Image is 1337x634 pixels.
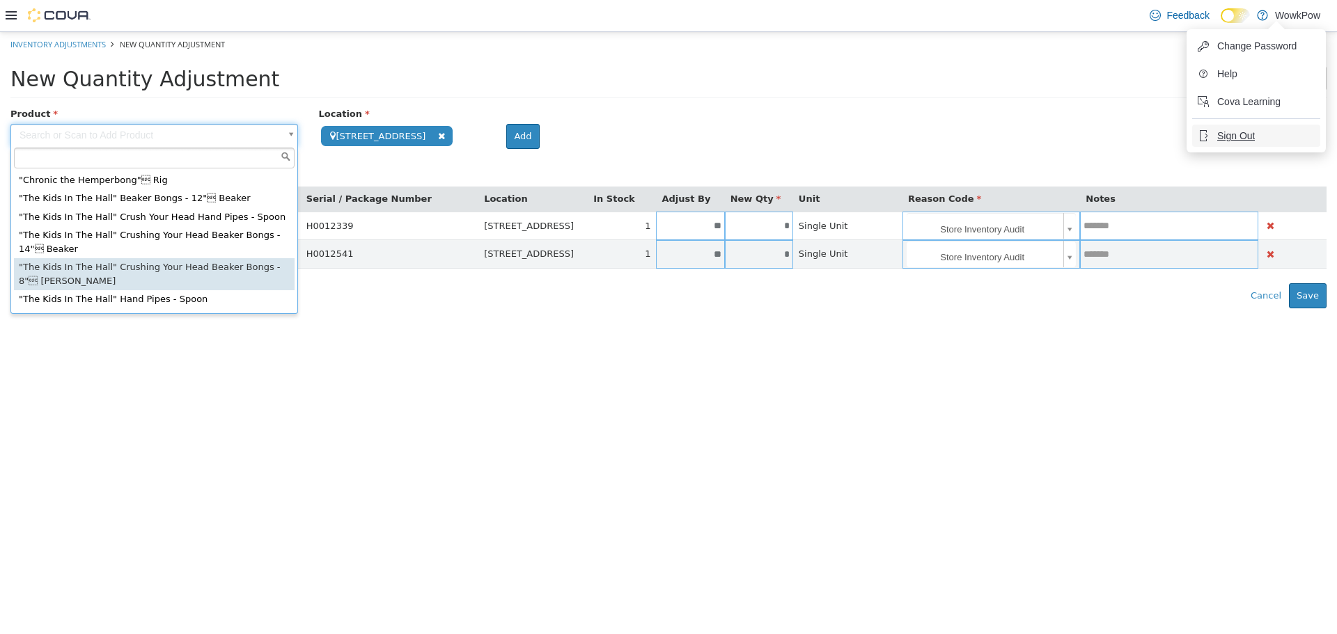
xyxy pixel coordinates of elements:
[1217,67,1237,81] span: Help
[1217,95,1281,109] span: Cova Learning
[14,157,295,176] div: "The Kids In The Hall" Beaker Bongs - 12" Beaker
[14,194,295,226] div: "The Kids In The Hall" Crushing Your Head Beaker Bongs - 14" Beaker
[1144,1,1214,29] a: Feedback
[14,226,295,258] div: "The Kids In The Hall" Crushing Your Head Beaker Bongs - 8" [PERSON_NAME]
[1192,63,1320,85] button: Help
[1192,90,1320,113] button: Cova Learning
[28,8,91,22] img: Cova
[1166,8,1209,22] span: Feedback
[1192,125,1320,147] button: Sign Out
[1217,39,1297,53] span: Change Password
[14,277,295,296] div: $1000 Rolling Tray - 10.5" x 6.5"
[1192,35,1320,57] button: Change Password
[14,176,295,195] div: "The Kids In The Hall" Crush Your Head Hand Pipes - Spoon
[1221,23,1221,24] span: Dark Mode
[14,139,295,158] div: "Chronic the Hemperbong" Rig
[1217,129,1255,143] span: Sign Out
[1221,8,1250,23] input: Dark Mode
[14,258,295,277] div: "The Kids In The Hall" Hand Pipes - Spoon
[1275,7,1320,24] p: WowkPow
